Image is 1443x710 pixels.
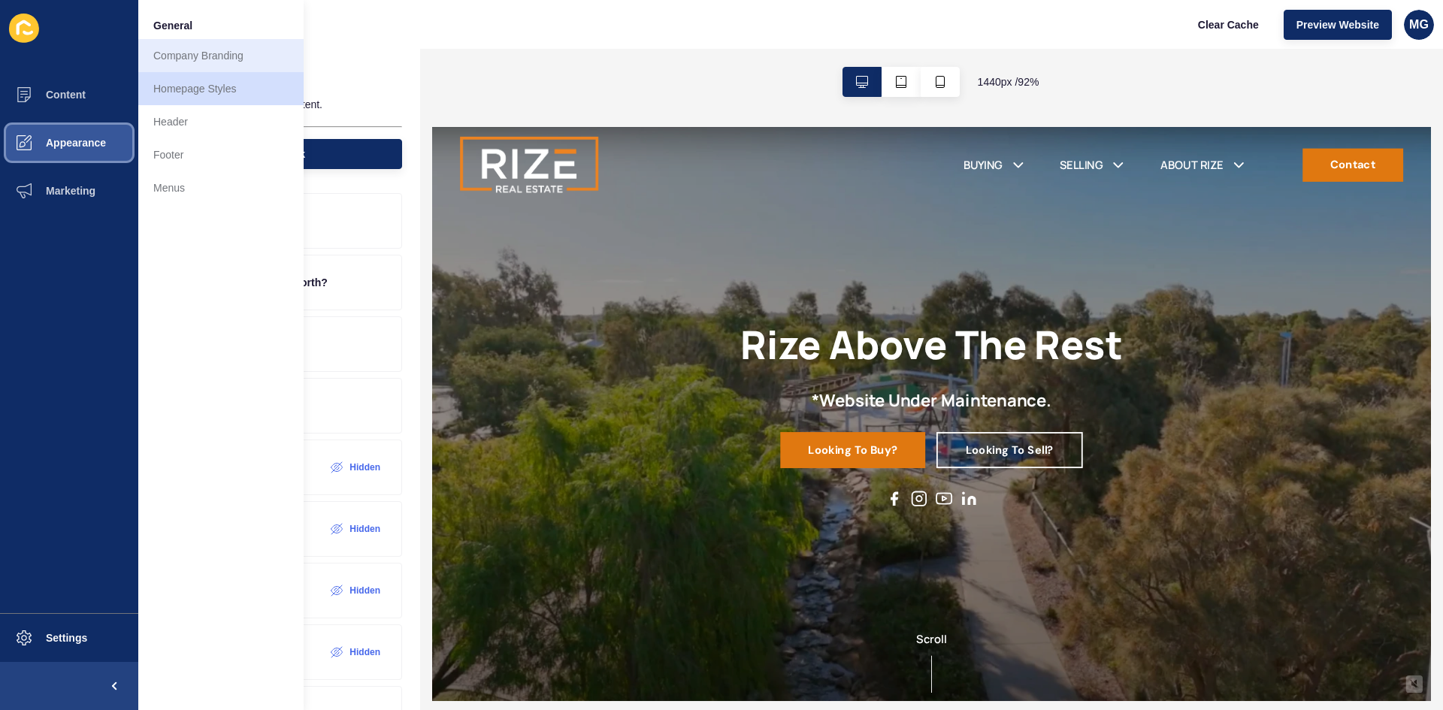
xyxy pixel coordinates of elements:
span: 1440 px / 92 % [978,74,1039,89]
label: Hidden [349,461,380,473]
span: MG [1409,17,1429,32]
div: Scroll [6,545,1076,613]
a: BUYING [576,32,619,50]
label: Hidden [349,585,380,597]
a: Looking To Sell? [546,331,705,370]
a: Company Branding [138,39,304,72]
img: Company logo [30,8,180,75]
a: Menus [138,171,304,204]
a: Footer [138,138,304,171]
span: General [153,18,192,33]
h1: Rize Above The Rest [334,210,748,261]
a: SELLING [680,32,728,50]
a: ABOUT RIZE [788,32,857,50]
button: Clear Cache [1185,10,1272,40]
a: Looking To Buy? [377,331,534,370]
span: Preview Website [1296,17,1379,32]
a: Header [138,105,304,138]
a: Homepage Styles [138,72,304,105]
label: Hidden [349,523,380,535]
a: Contact [943,23,1052,59]
h2: *Website Under Maintenance. [412,285,671,307]
span: Clear Cache [1198,17,1259,32]
button: Preview Website [1284,10,1392,40]
label: Hidden [349,646,380,658]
